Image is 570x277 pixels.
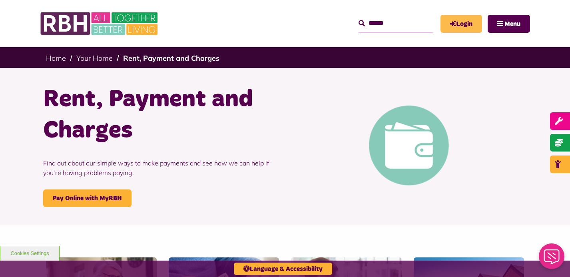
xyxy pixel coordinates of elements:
input: Search [359,15,432,32]
a: Rent, Payment and Charges [123,54,219,63]
button: Language & Accessibility [234,263,332,275]
h1: Rent, Payment and Charges [43,84,279,146]
a: MyRBH [440,15,482,33]
img: Pay Rent [369,106,449,185]
iframe: Netcall Web Assistant for live chat [534,241,570,277]
img: RBH [40,8,160,39]
p: Find out about our simple ways to make payments and see how we can help if you’re having problems... [43,146,279,189]
a: Home [46,54,66,63]
button: Navigation [488,15,530,33]
a: Pay Online with MyRBH [43,189,132,207]
span: Menu [504,21,520,27]
a: Your Home [76,54,113,63]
